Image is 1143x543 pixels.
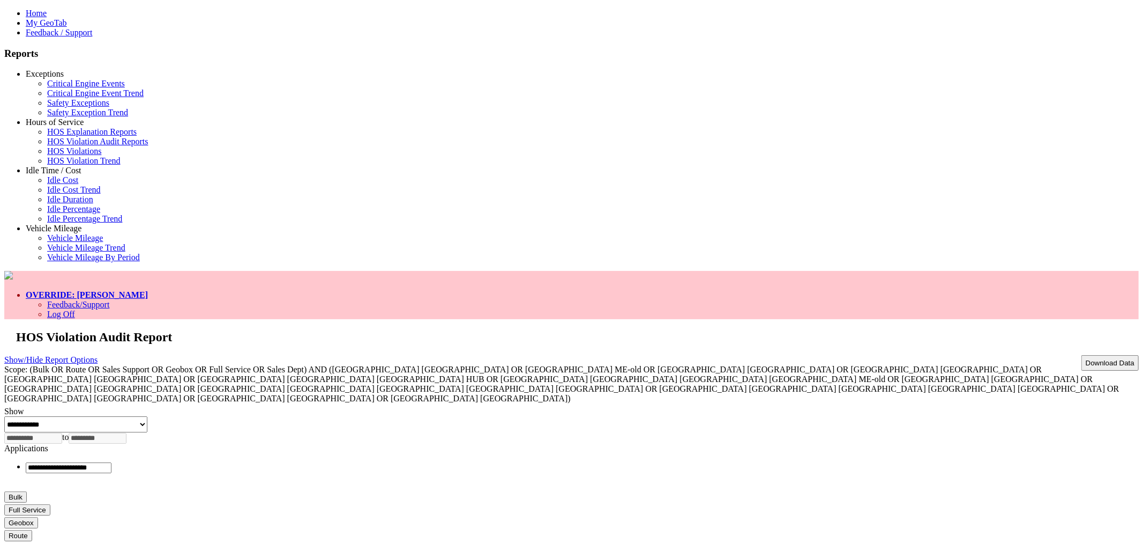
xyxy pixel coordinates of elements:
a: Idle Percentage [47,204,100,214]
button: Full Service [4,504,50,516]
a: My GeoTab [26,18,67,27]
a: Idle Duration [47,195,93,204]
a: Critical Engine Event Trend [47,89,144,98]
a: Home [26,9,47,18]
label: Show [4,407,24,416]
a: Safety Exception Trend [47,108,128,117]
a: Hours of Service [26,118,84,127]
a: Idle Cost [47,175,78,185]
a: HOS Violation Trend [47,156,121,165]
button: Download Data [1081,355,1139,371]
a: Vehicle Mileage Trend [47,243,125,252]
a: Show/Hide Report Options [4,353,98,367]
h2: HOS Violation Audit Report [16,330,1139,344]
a: Feedback / Support [26,28,92,37]
label: Applications [4,444,48,453]
a: HOS Violation Audit Reports [47,137,148,146]
span: Scope: (Bulk OR Route OR Sales Support OR Geobox OR Full Service OR Sales Dept) AND ([GEOGRAPHIC_... [4,365,1119,403]
span: to [62,432,69,442]
a: Vehicle Mileage [26,224,81,233]
a: HOS Explanation Reports [47,127,137,136]
a: HOS Violations [47,146,101,156]
a: Critical Engine Events [47,79,125,88]
a: Vehicle Mileage By Period [47,253,140,262]
button: Route [4,530,32,541]
a: Idle Cost Trend [47,185,101,194]
a: Exceptions [26,69,64,78]
a: Idle Time / Cost [26,166,81,175]
button: Geobox [4,517,38,529]
img: pepsilogo.png [4,271,13,280]
a: Safety Exceptions [47,98,109,107]
a: Feedback/Support [47,300,109,309]
a: Log Off [47,310,75,319]
a: Vehicle Mileage [47,233,103,243]
a: OVERRIDE: [PERSON_NAME] [26,290,148,299]
h3: Reports [4,48,1139,60]
a: Idle Percentage Trend [47,214,122,223]
button: Bulk [4,491,27,503]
